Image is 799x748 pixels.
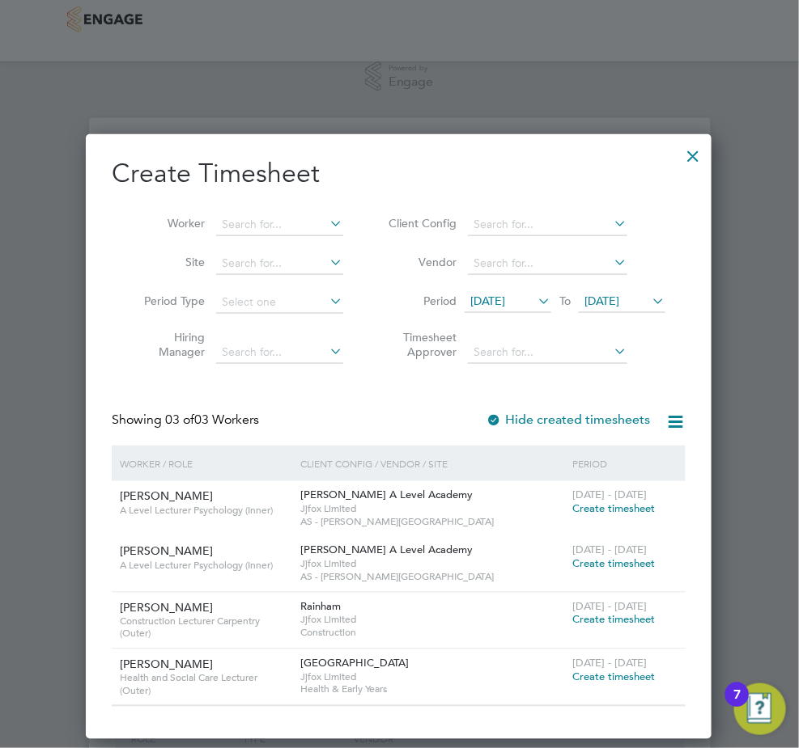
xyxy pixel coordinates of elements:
label: Period Type [132,294,205,308]
span: Construction [301,627,565,640]
span: 03 Workers [165,412,259,429]
span: 03 of [165,412,194,429]
input: Search for... [216,252,343,275]
div: Period [568,446,682,483]
input: Search for... [468,252,627,275]
span: Jjfox Limited [301,614,565,627]
label: Vendor [384,255,457,269]
span: Construction Lecturer Carpentry (Outer) [120,615,289,640]
input: Search for... [216,341,343,364]
span: [DATE] - [DATE] [572,488,647,502]
span: [PERSON_NAME] A Level Academy [301,543,474,557]
label: Site [132,255,205,269]
span: Create timesheet [572,670,655,684]
div: Showing [112,412,262,429]
span: [PERSON_NAME] A Level Academy [301,488,474,502]
div: 7 [733,695,741,716]
label: Hide created timesheets [486,412,650,429]
span: [DATE] [584,294,619,308]
div: Client Config / Vendor / Site [297,446,569,483]
span: Health & Early Years [301,683,565,696]
span: To [555,290,576,311]
div: Worker / Role [116,446,297,483]
span: A Level Lecturer Psychology (Inner) [120,505,289,518]
span: Jjfox Limited [301,558,565,571]
span: [GEOGRAPHIC_DATA] [301,657,410,670]
span: Jjfox Limited [301,671,565,684]
span: Create timesheet [572,502,655,516]
label: Period [384,294,457,308]
span: AS - [PERSON_NAME][GEOGRAPHIC_DATA] [301,571,565,584]
input: Search for... [468,341,627,364]
label: Timesheet Approver [384,330,457,359]
button: Open Resource Center, 7 new notifications [734,683,786,735]
span: A Level Lecturer Psychology (Inner) [120,560,289,573]
span: [PERSON_NAME] [120,489,213,504]
label: Client Config [384,216,457,230]
input: Search for... [216,213,343,236]
span: [PERSON_NAME] [120,657,213,672]
span: [PERSON_NAME] [120,601,213,615]
span: Rainham [301,600,342,614]
label: Worker [132,216,205,230]
span: [DATE] - [DATE] [572,543,647,557]
span: Health and Social Care Lecturer (Outer) [120,672,289,697]
span: Create timesheet [572,613,655,627]
span: Jjfox Limited [301,503,565,516]
input: Search for... [468,213,627,236]
h2: Create Timesheet [112,157,686,191]
span: [DATE] [470,294,505,308]
span: Create timesheet [572,557,655,571]
span: [PERSON_NAME] [120,544,213,559]
span: [DATE] - [DATE] [572,600,647,614]
span: [DATE] - [DATE] [572,657,647,670]
label: Hiring Manager [132,330,205,359]
input: Select one [216,291,343,314]
span: AS - [PERSON_NAME][GEOGRAPHIC_DATA] [301,516,565,529]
